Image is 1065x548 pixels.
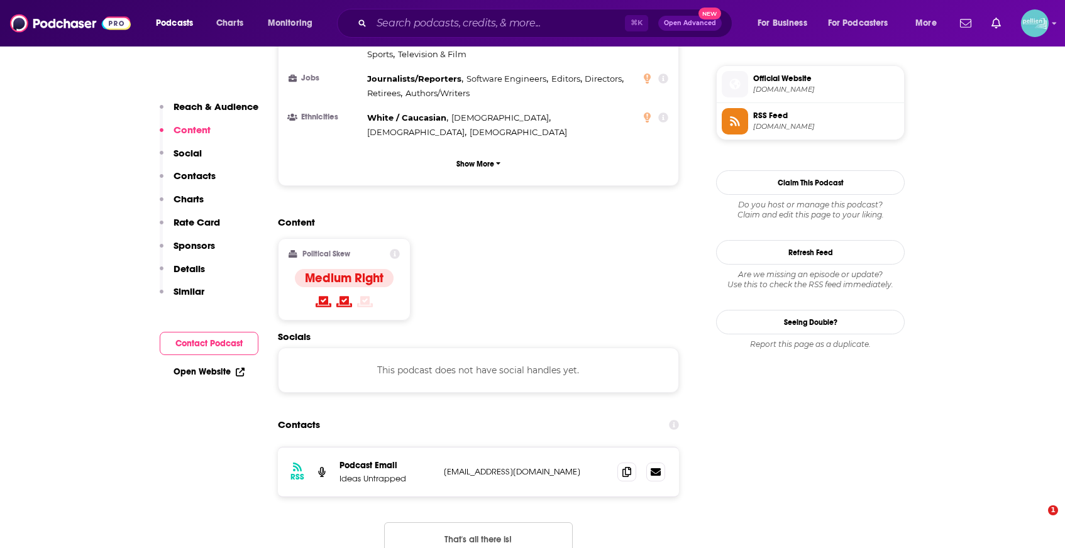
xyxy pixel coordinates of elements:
button: Claim This Podcast [716,170,905,195]
span: , [367,125,466,140]
button: Charts [160,193,204,216]
span: New [698,8,721,19]
div: Are we missing an episode or update? Use this to check the RSS feed immediately. [716,270,905,290]
p: Content [174,124,211,136]
span: Podcasts [156,14,193,32]
p: Charts [174,193,204,205]
span: ideasuntrapped.com [753,85,899,94]
span: , [551,72,582,86]
span: ⌘ K [625,15,648,31]
span: Official Website [753,73,899,84]
button: Show profile menu [1021,9,1049,37]
button: Open AdvancedNew [658,16,722,31]
span: White / Caucasian [367,112,446,123]
button: Refresh Feed [716,240,905,265]
span: 1 [1048,505,1058,515]
span: , [367,111,448,125]
button: Content [160,124,211,147]
span: , [466,72,548,86]
span: Do you host or manage this podcast? [716,200,905,210]
h4: Medium Right [305,270,384,286]
span: [DEMOGRAPHIC_DATA] [367,127,465,137]
button: Reach & Audience [160,101,258,124]
p: Similar [174,285,204,297]
span: For Business [758,14,807,32]
a: Show notifications dropdown [986,13,1006,34]
h3: Ethnicities [289,113,362,121]
div: This podcast does not have social handles yet. [278,348,679,393]
span: Editors [551,74,580,84]
span: , [367,47,395,62]
p: Contacts [174,170,216,182]
span: RSS Feed [753,110,899,121]
a: Charts [208,13,251,33]
a: Show notifications dropdown [955,13,976,34]
button: open menu [749,13,823,33]
img: Podchaser - Follow, Share and Rate Podcasts [10,11,131,35]
button: Social [160,147,202,170]
span: , [585,72,624,86]
p: Sponsors [174,239,215,251]
span: Logged in as JessicaPellien [1021,9,1049,37]
span: Journalists/Reporters [367,74,461,84]
h3: RSS [290,472,304,482]
span: Sports [367,49,393,59]
button: Show More [289,152,668,175]
button: open menu [259,13,329,33]
span: [DEMOGRAPHIC_DATA] [451,112,549,123]
span: [DEMOGRAPHIC_DATA] [470,127,567,137]
a: Seeing Double? [716,310,905,334]
button: open menu [147,13,209,33]
div: Report this page as a duplicate. [716,339,905,349]
h2: Content [278,216,669,228]
button: Details [160,263,205,286]
button: open menu [907,13,952,33]
a: Official Website[DOMAIN_NAME] [722,71,899,97]
span: , [367,86,402,101]
span: Open Advanced [664,20,716,26]
button: open menu [820,13,907,33]
a: RSS Feed[DOMAIN_NAME] [722,108,899,134]
p: Details [174,263,205,275]
span: Software Engineers [466,74,546,84]
button: Similar [160,285,204,309]
p: Ideas Untrapped [339,473,434,484]
span: Charts [216,14,243,32]
span: Retirees [367,88,400,98]
p: Rate Card [174,216,220,228]
p: Show More [456,160,494,168]
p: Podcast Email [339,460,434,471]
span: api.substack.com [753,122,899,131]
input: Search podcasts, credits, & more... [372,13,625,33]
span: Monitoring [268,14,312,32]
button: Rate Card [160,216,220,239]
h2: Contacts [278,413,320,437]
img: User Profile [1021,9,1049,37]
p: Social [174,147,202,159]
h2: Political Skew [302,249,350,258]
button: Sponsors [160,239,215,263]
div: Claim and edit this page to your liking. [716,200,905,220]
div: Search podcasts, credits, & more... [349,9,744,38]
span: , [451,111,551,125]
p: Reach & Audience [174,101,258,112]
span: Television & Film [398,49,466,59]
button: Contacts [160,170,216,193]
p: [EMAIL_ADDRESS][DOMAIN_NAME] [444,466,607,477]
span: For Podcasters [828,14,888,32]
button: Contact Podcast [160,332,258,355]
span: More [915,14,937,32]
h3: Jobs [289,74,362,82]
h2: Socials [278,331,679,342]
span: Directors [585,74,622,84]
iframe: Intercom live chat [1022,505,1052,535]
a: Open Website [174,366,245,377]
span: Authors/Writers [406,88,470,98]
span: , [367,72,463,86]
